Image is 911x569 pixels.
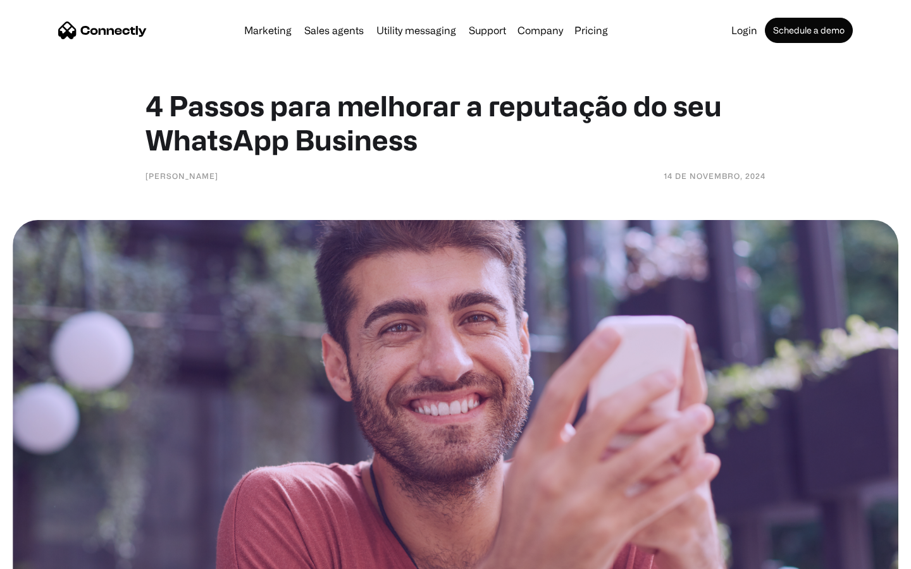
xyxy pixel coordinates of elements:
[239,25,297,35] a: Marketing
[514,21,567,39] div: Company
[371,25,461,35] a: Utility messaging
[13,547,76,565] aside: Language selected: English
[146,89,765,157] h1: 4 Passos para melhorar a reputação do seu WhatsApp Business
[664,169,765,182] div: 14 de novembro, 2024
[146,169,218,182] div: [PERSON_NAME]
[299,25,369,35] a: Sales agents
[765,18,853,43] a: Schedule a demo
[58,21,147,40] a: home
[464,25,511,35] a: Support
[517,21,563,39] div: Company
[25,547,76,565] ul: Language list
[569,25,613,35] a: Pricing
[726,25,762,35] a: Login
